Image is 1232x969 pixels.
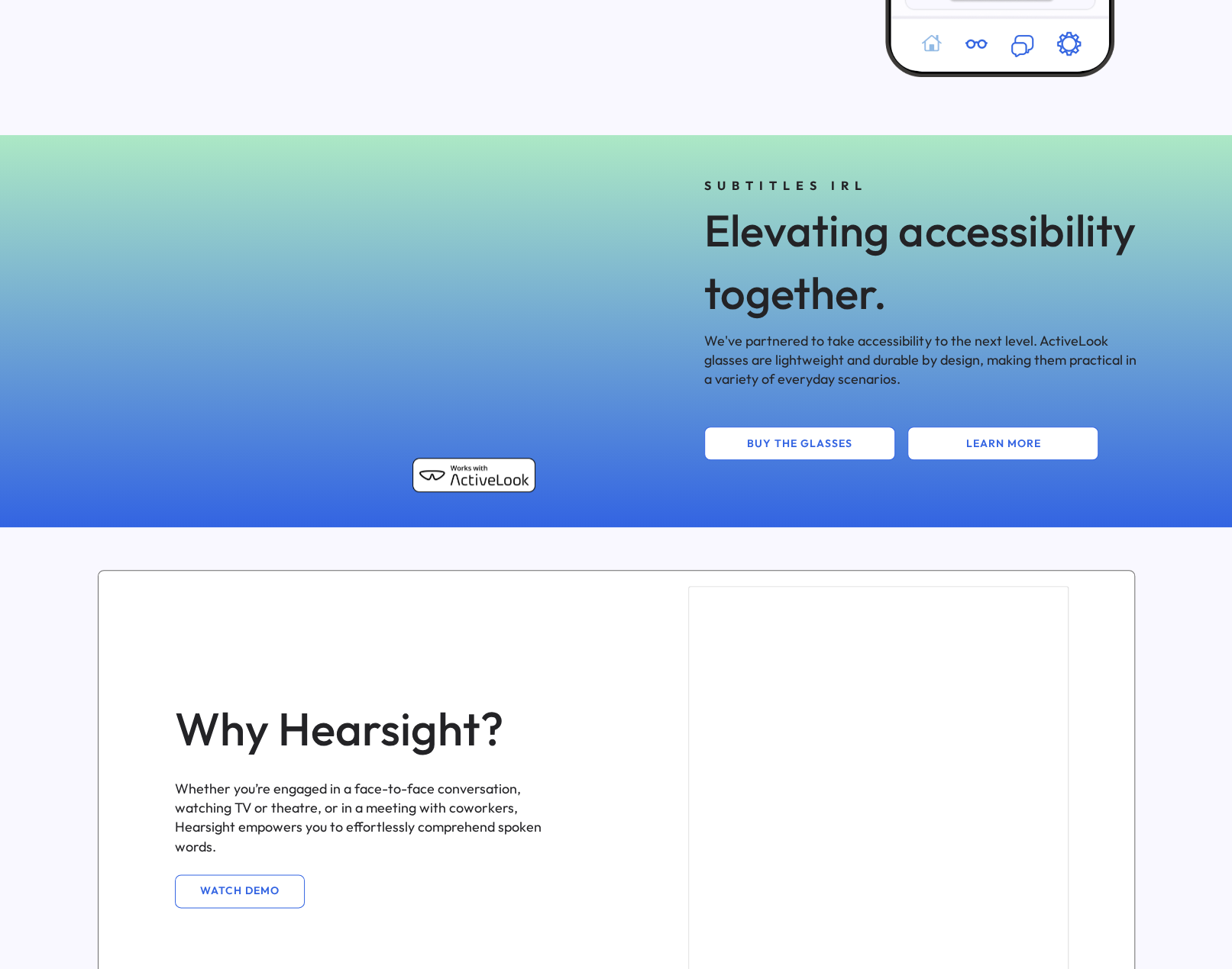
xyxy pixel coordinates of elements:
[175,697,578,761] div: Why Hearsight?
[704,427,895,460] button: BUY THE GLASSES
[704,177,1138,194] div: SUBTITLES IRL
[907,427,1098,460] button: LEARN MORE
[175,874,305,908] button: WATCH DEMO
[704,331,1138,389] div: We've partnered to take accessibility to the next level. ActiveLook glasses are lightweight and d...
[412,458,535,492] img: Works with ActiveLook badge
[704,199,1138,323] div: Elevating accessibility together.
[175,779,578,856] div: Whether you’re engaged in a face-to-face conversation, watching TV or theatre, or in a meeting wi...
